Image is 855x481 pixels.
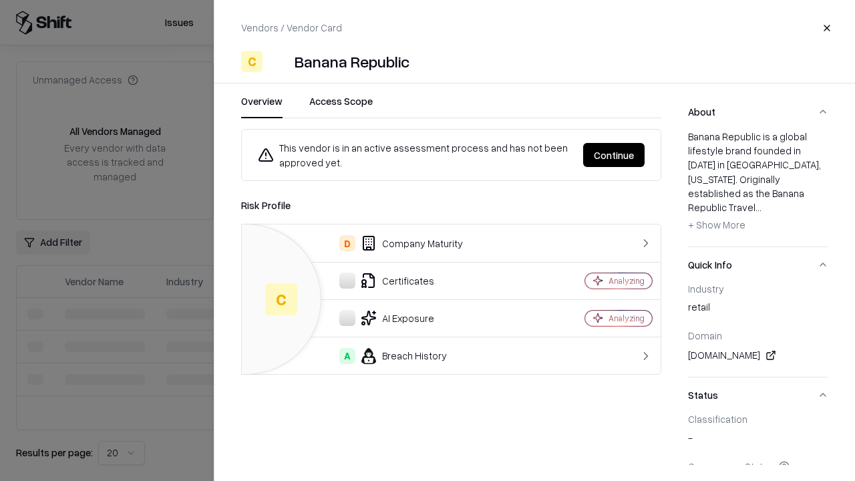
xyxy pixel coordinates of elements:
[688,431,828,450] div: -
[252,348,538,364] div: Breach History
[688,377,828,413] button: Status
[241,197,661,213] div: Risk Profile
[755,201,761,213] span: ...
[688,283,828,377] div: Quick Info
[268,51,289,72] img: Banana Republic
[688,329,828,341] div: Domain
[688,214,745,236] button: + Show More
[688,413,828,425] div: Classification
[609,313,645,324] div: Analyzing
[309,94,373,118] button: Access Scope
[258,140,572,170] div: This vendor is in an active assessment process and has not been approved yet.
[688,460,828,472] div: Governance Status
[339,348,355,364] div: A
[241,94,283,118] button: Overview
[688,94,828,130] button: About
[252,273,538,289] div: Certificates
[241,51,263,72] div: C
[688,130,828,247] div: About
[688,283,828,295] div: Industry
[688,130,828,236] div: Banana Republic is a global lifestyle brand founded in [DATE] in [GEOGRAPHIC_DATA], [US_STATE]. O...
[688,247,828,283] button: Quick Info
[339,235,355,251] div: D
[295,51,409,72] div: Banana Republic
[688,347,828,363] div: [DOMAIN_NAME]
[583,143,645,167] button: Continue
[688,300,828,319] div: retail
[252,235,538,251] div: Company Maturity
[688,218,745,230] span: + Show More
[265,283,297,315] div: C
[252,310,538,326] div: AI Exposure
[609,275,645,287] div: Analyzing
[241,21,342,35] p: Vendors / Vendor Card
